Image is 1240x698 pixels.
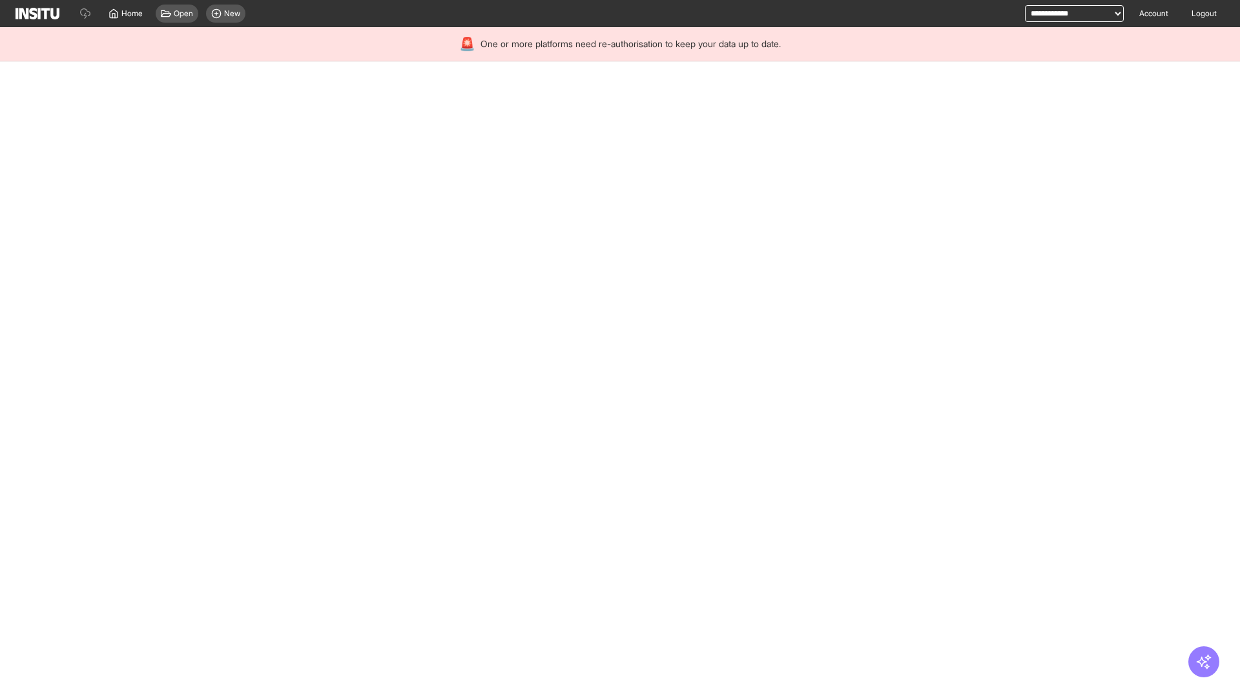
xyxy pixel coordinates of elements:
[121,8,143,19] span: Home
[224,8,240,19] span: New
[480,37,781,50] span: One or more platforms need re-authorisation to keep your data up to date.
[174,8,193,19] span: Open
[459,35,475,53] div: 🚨
[15,8,59,19] img: Logo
